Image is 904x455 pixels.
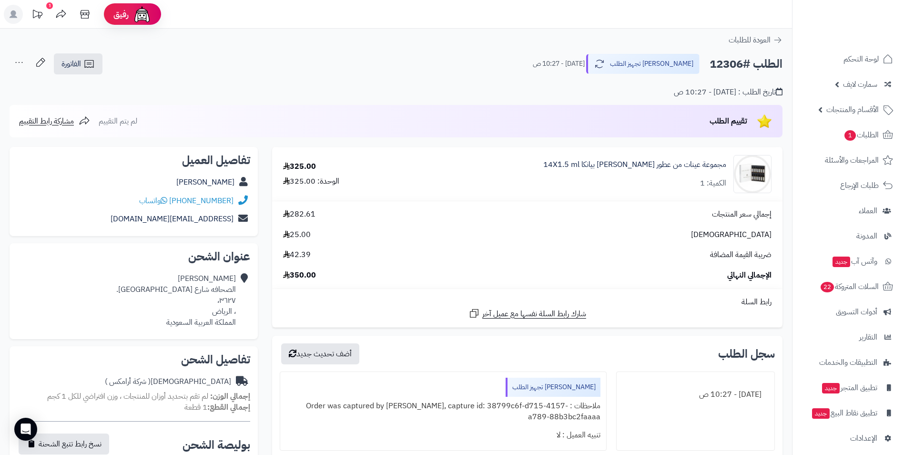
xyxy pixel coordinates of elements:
div: 1 [46,2,53,9]
img: ai-face.png [132,5,152,24]
a: تحديثات المنصة [25,5,49,26]
a: مشاركة رابط التقييم [19,115,90,127]
a: طلبات الإرجاع [798,174,898,197]
div: Open Intercom Messenger [14,418,37,441]
span: مشاركة رابط التقييم [19,115,74,127]
span: 25.00 [283,229,311,240]
span: 1 [844,130,856,141]
span: المدونة [856,229,877,243]
span: جديد [812,408,830,419]
a: السلات المتروكة22 [798,275,898,298]
span: ضريبة القيمة المضافة [710,249,772,260]
span: السلات المتروكة [820,280,879,293]
div: [PERSON_NAME] تجهيز الطلب [506,378,600,397]
a: لوحة التحكم [798,48,898,71]
a: [PHONE_NUMBER] [169,195,234,207]
span: الإعدادات [850,432,877,445]
span: جديد [822,383,840,393]
a: المراجعات والأسئلة [798,149,898,172]
span: لوحة التحكم [843,52,879,66]
h2: تفاصيل العميل [17,155,250,166]
h2: بوليصة الشحن [183,439,250,451]
span: رفيق [113,9,129,20]
span: جديد [833,257,850,267]
a: شارك رابط السلة نفسها مع عميل آخر [468,308,586,320]
strong: إجمالي القطع: [207,402,250,413]
span: العودة للطلبات [729,34,771,46]
strong: إجمالي الوزن: [210,391,250,402]
span: الأقسام والمنتجات [826,103,879,116]
div: [PERSON_NAME] الصحافه شارع [GEOGRAPHIC_DATA]. ٣٦٢٧، ، الرياض المملكة العربية السعودية [116,273,236,328]
span: طلبات الإرجاع [840,179,879,192]
span: المراجعات والأسئلة [825,154,879,167]
div: ملاحظات : Order was captured by [PERSON_NAME], capture id: 38799c6f-d715-4157-a789-88b3bc2faaaa [286,397,600,426]
span: [DEMOGRAPHIC_DATA] [691,229,772,240]
img: logo-2.png [839,21,895,41]
h3: سجل الطلب [718,348,775,360]
a: تطبيق نقاط البيعجديد [798,402,898,424]
div: [DATE] - 10:27 ص [622,385,769,404]
img: 1737480580-c72c4b_cdeab6afd5a342e292ae3aaf96e8502c~mv2-90x90.jpg [734,155,771,193]
span: التقارير [859,331,877,344]
span: 22 [821,282,834,293]
div: تاريخ الطلب : [DATE] - 10:27 ص [674,87,782,98]
a: الفاتورة [54,53,102,74]
a: التطبيقات والخدمات [798,351,898,374]
span: نسخ رابط تتبع الشحنة [39,438,102,450]
a: التقارير [798,326,898,349]
div: تنبيه العميل : لا [286,426,600,445]
button: [PERSON_NAME] تجهيز الطلب [586,54,700,74]
small: 1 قطعة [184,402,250,413]
span: شارك رابط السلة نفسها مع عميل آخر [482,309,586,320]
a: الطلبات1 [798,124,898,146]
button: نسخ رابط تتبع الشحنة [19,434,109,455]
a: الإعدادات [798,427,898,450]
div: 325.00 [283,161,316,172]
small: [DATE] - 10:27 ص [533,59,585,69]
span: الإجمالي النهائي [727,270,772,281]
h2: الطلب #12306 [710,54,782,74]
a: [PERSON_NAME] [176,176,234,188]
div: الكمية: 1 [700,178,726,189]
span: أدوات التسويق [836,305,877,319]
span: التطبيقات والخدمات [819,356,877,369]
span: الفاتورة [61,58,81,70]
span: تطبيق المتجر [821,381,877,394]
a: واتساب [139,195,167,207]
span: ( شركة أرامكس ) [105,376,151,387]
span: العملاء [859,204,877,217]
a: تطبيق المتجرجديد [798,376,898,399]
div: الوحدة: 325.00 [283,176,339,187]
a: مجموعة عينات من عطور [PERSON_NAME] بيانكا 14X1.5 ml [543,159,726,170]
h2: تفاصيل الشحن [17,354,250,365]
a: أدوات التسويق [798,300,898,323]
span: تطبيق نقاط البيع [811,406,877,420]
a: العودة للطلبات [729,34,782,46]
div: رابط السلة [276,297,779,308]
span: 42.39 [283,249,311,260]
a: العملاء [798,199,898,222]
span: الطلبات [843,128,879,142]
span: تقييم الطلب [710,115,747,127]
span: لم تقم بتحديد أوزان للمنتجات ، وزن افتراضي للكل 1 كجم [47,391,208,402]
span: سمارت لايف [843,78,877,91]
span: 282.61 [283,209,315,220]
a: وآتس آبجديد [798,250,898,273]
span: إجمالي سعر المنتجات [712,209,772,220]
h2: عنوان الشحن [17,251,250,262]
a: المدونة [798,225,898,248]
div: [DEMOGRAPHIC_DATA] [105,376,231,387]
span: لم يتم التقييم [99,115,137,127]
span: 350.00 [283,270,316,281]
button: أضف تحديث جديد [281,343,359,364]
a: [EMAIL_ADDRESS][DOMAIN_NAME] [111,213,234,225]
span: وآتس آب [832,255,877,268]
